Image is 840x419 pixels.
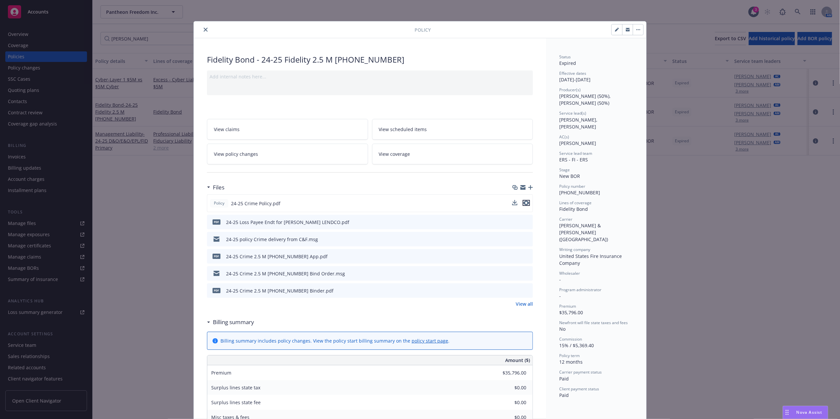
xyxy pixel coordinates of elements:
[213,219,220,224] span: pdf
[514,219,519,226] button: download file
[487,383,530,393] input: 0.00
[516,300,533,307] a: View all
[213,288,220,293] span: pdf
[559,386,599,392] span: Client payment status
[559,359,583,365] span: 12 months
[559,326,565,332] span: No
[559,336,582,342] span: Commission
[559,287,601,293] span: Program administrator
[559,303,576,309] span: Premium
[524,287,530,294] button: preview file
[213,183,224,192] h3: Files
[783,406,791,419] div: Drag to move
[226,219,349,226] div: 24-25 Loss Payee Endt for [PERSON_NAME] LENDCO.pdf
[207,318,254,326] div: Billing summary
[226,270,345,277] div: 24-25 Crime 2.5 M [PHONE_NUMBER] Bind Order.msg
[559,151,592,156] span: Service lead team
[207,119,368,140] a: View claims
[372,144,533,164] a: View coverage
[512,200,517,207] button: download file
[514,253,519,260] button: download file
[523,200,530,206] button: preview file
[379,126,427,133] span: View scheduled items
[559,276,561,283] span: -
[523,200,530,207] button: preview file
[226,236,318,243] div: 24-25 policy Crime delivery from C&F.msg
[412,338,448,344] a: policy start page
[559,309,583,316] span: $35,796.00
[524,270,530,277] button: preview file
[559,70,633,83] div: [DATE] - [DATE]
[783,406,828,419] button: Nova Assist
[559,216,572,222] span: Carrier
[559,200,592,206] span: Lines of coverage
[514,270,519,277] button: download file
[211,384,260,391] span: Surplus lines state tax
[559,140,596,146] span: [PERSON_NAME]
[505,357,530,364] span: Amount ($)
[211,399,261,405] span: Surplus lines state fee
[213,318,254,326] h3: Billing summary
[226,287,333,294] div: 24-25 Crime 2.5 M [PHONE_NUMBER] Binder.pdf
[559,270,580,276] span: Wholesaler
[487,398,530,407] input: 0.00
[559,376,569,382] span: Paid
[797,409,823,415] span: Nova Assist
[559,293,561,299] span: -
[559,134,569,140] span: AC(s)
[214,126,240,133] span: View claims
[559,342,594,349] span: 15% / $5,369.40
[559,117,599,130] span: [PERSON_NAME], [PERSON_NAME]
[210,73,530,80] div: Add internal notes here...
[559,54,571,60] span: Status
[213,254,220,259] span: pdf
[559,353,580,358] span: Policy term
[487,368,530,378] input: 0.00
[207,144,368,164] a: View policy changes
[512,200,517,205] button: download file
[514,287,519,294] button: download file
[524,219,530,226] button: preview file
[207,54,533,65] div: Fidelity Bond - 24-25 Fidelity 2.5 M [PHONE_NUMBER]
[559,173,580,179] span: New BOR
[559,247,590,252] span: Writing company
[202,26,210,34] button: close
[559,222,608,242] span: [PERSON_NAME] & [PERSON_NAME] ([GEOGRAPHIC_DATA])
[559,206,588,212] span: Fidelity Bond
[559,253,623,266] span: United States Fire Insurance Company
[226,253,328,260] div: 24-25 Crime 2.5 M [PHONE_NUMBER] App.pdf
[559,183,585,189] span: Policy number
[207,183,224,192] div: Files
[559,93,612,106] span: [PERSON_NAME] (50%), [PERSON_NAME] (50%)
[379,151,410,157] span: View coverage
[415,26,431,33] span: Policy
[559,156,588,163] span: ERS - FI - ERS
[559,110,586,116] span: Service lead(s)
[220,337,449,344] div: Billing summary includes policy changes. View the policy start billing summary on the .
[214,151,258,157] span: View policy changes
[524,253,530,260] button: preview file
[213,200,226,206] span: Policy
[559,320,628,325] span: Newfront will file state taxes and fees
[559,60,576,66] span: Expired
[372,119,533,140] a: View scheduled items
[231,200,280,207] span: 24-25 Crime Policy.pdf
[559,189,600,196] span: [PHONE_NUMBER]
[559,167,570,173] span: Stage
[514,236,519,243] button: download file
[211,370,231,376] span: Premium
[559,369,602,375] span: Carrier payment status
[524,236,530,243] button: preview file
[559,392,569,398] span: Paid
[559,87,581,93] span: Producer(s)
[559,70,586,76] span: Effective dates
